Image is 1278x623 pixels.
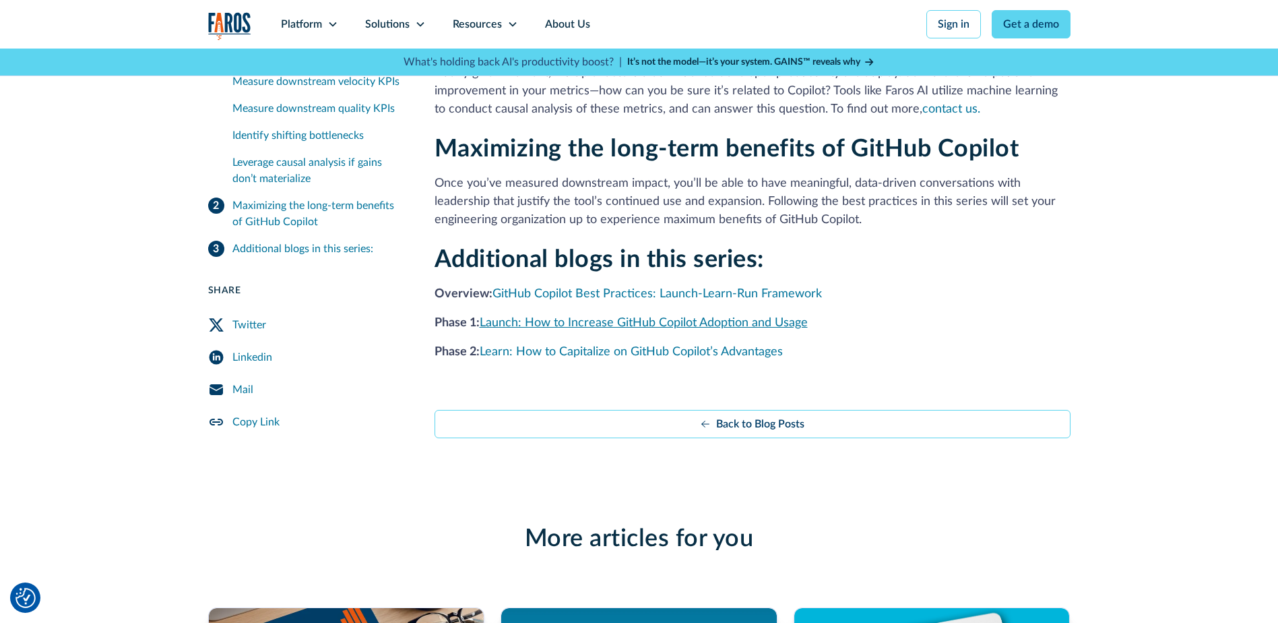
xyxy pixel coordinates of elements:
p: Once you’ve measured downstream impact, you’ll be able to have meaningful, data-driven conversati... [435,175,1071,229]
div: Platform [281,16,322,32]
a: LinkedIn Share [208,341,402,374]
button: Cookie Settings [15,588,36,608]
a: Get a demo [992,10,1071,38]
strong: Overview: [435,288,492,300]
h2: Maximizing the long-term benefits of GitHub Copilot [435,135,1071,164]
img: Revisit consent button [15,588,36,608]
div: Identify shifting bottlenecks [232,127,402,144]
div: Linkedin [232,349,272,365]
div: Share [208,284,402,298]
a: Identify shifting bottlenecks [232,122,402,149]
div: Measure downstream quality KPIs [232,100,402,117]
a: Launch: How to Increase GitHub Copilot Adoption and Usage [480,317,808,329]
a: Twitter Share [208,309,402,341]
div: Back to Blog Posts [716,416,804,432]
div: Measure downstream velocity KPIs [232,73,402,90]
p: What's holding back AI's productivity boost? | [404,54,622,70]
a: Additional blogs in this series: [208,235,402,262]
h2: More articles for you [208,525,1071,554]
a: Copy Link [208,406,402,438]
a: Measure downstream quality KPIs [232,95,402,122]
div: Leverage causal analysis if gains don’t materialize [232,154,402,187]
div: Mail [232,382,253,398]
img: Logo of the analytics and reporting company Faros. [208,12,251,40]
p: At any given moment, multiple factors that influence developer productivity are at play. So if th... [435,64,1071,119]
a: Leverage causal analysis if gains don’t materialize [232,149,402,192]
a: Maximizing the long-term benefits of GitHub Copilot [208,192,402,235]
a: It’s not the model—it’s your system. GAINS™ reveals why [627,55,875,69]
div: Resources [453,16,502,32]
a: Sign in [926,10,981,38]
a: home [208,12,251,40]
strong: Phase 2: [435,346,480,358]
h2: Additional blogs in this series: [435,245,1071,274]
div: Maximizing the long-term benefits of GitHub Copilot [232,198,402,230]
strong: Phase 1: [435,317,480,329]
a: contact us. [922,103,980,115]
a: Back to Blog Posts [435,410,1071,438]
strong: It’s not the model—it’s your system. GAINS™ reveals why [627,57,860,67]
a: Measure downstream velocity KPIs [232,68,402,95]
a: Learn: How to Capitalize on GitHub Copilot’s Advantages [480,346,783,358]
div: Additional blogs in this series: [232,241,373,257]
div: Twitter [232,317,266,333]
a: GitHub Copilot Best Practices: Launch-Learn-Run Framework [492,288,822,300]
div: Copy Link [232,414,280,430]
a: Mail Share [208,374,402,406]
div: Solutions [365,16,410,32]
